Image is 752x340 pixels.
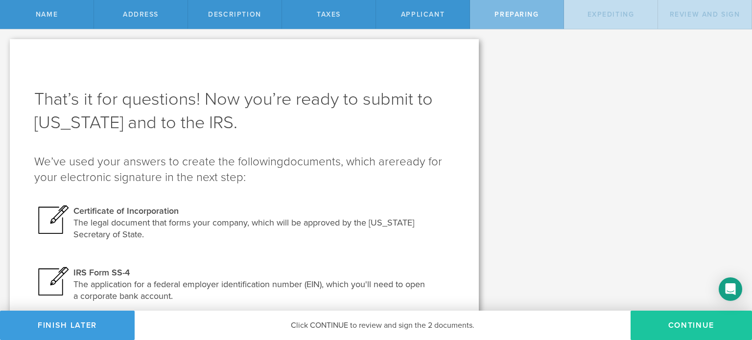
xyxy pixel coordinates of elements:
div: IRS Form SS-4 [73,267,430,278]
h1: That’s it for questions! Now you’re ready to submit to [US_STATE] and to the IRS. [34,88,454,135]
span: Click CONTINUE to review and sign the 2 documents. [291,320,474,330]
span: Preparing [494,10,539,19]
span: Taxes [317,10,341,19]
button: Continue [631,311,752,340]
span: Applicant [401,10,445,19]
div: Open Intercom Messenger [719,277,742,301]
h2: We’ve used your answers to create the following ready for your electronic signature in the next s... [34,154,454,185]
span: documents, which are [283,155,396,169]
span: Name [36,10,58,19]
span: Address [123,10,159,19]
div: The legal document that forms your company, which will be approved by the [US_STATE] Secretary of... [73,217,430,240]
div: Certificate of Incorporation [73,205,430,217]
span: Description [208,10,261,19]
div: The application for a federal employer identification number (EIN), which you'll need to open a c... [73,278,430,302]
span: Review and Sign [670,10,740,19]
span: Expediting [587,10,634,19]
